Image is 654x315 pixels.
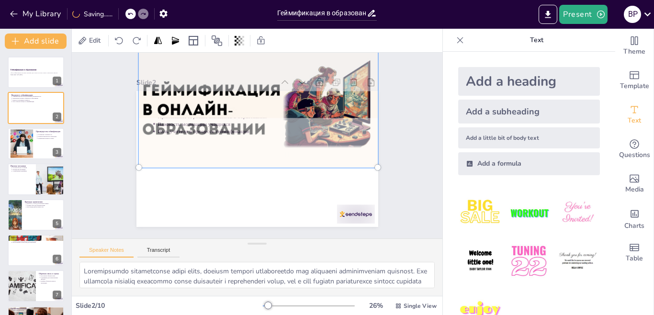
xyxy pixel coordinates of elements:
p: Введение в геймификацию [11,94,61,96]
img: 4.jpeg [458,239,503,283]
button: Export to PowerPoint [539,5,557,24]
button: В Р [624,5,641,24]
div: Layout [186,33,201,48]
p: Онлайн-платформы для доступа к ресурсам [12,240,61,242]
button: Add slide [5,34,67,49]
div: Add a little bit of body text [458,127,600,148]
p: Text [468,29,606,52]
button: Speaker Notes [79,247,134,258]
span: Position [211,35,223,46]
div: Change the overall theme [615,29,654,63]
div: В Р [624,6,641,23]
div: 5 [53,219,61,228]
p: Необходимость обучения [12,313,61,315]
div: 3 [8,128,64,159]
p: Технологические инструменты [11,236,61,239]
span: Questions [619,150,650,160]
div: Saving...... [72,10,113,19]
p: Важность мотивации учащихся [12,99,61,101]
p: Мобильные приложения для интерактивности [12,238,61,240]
p: Система баллов и уровней [12,167,33,169]
p: [PERSON_NAME] для проверки знаний [27,202,61,204]
div: 1 [53,77,61,85]
div: 4 [53,184,61,192]
div: 4 [8,163,64,195]
img: 2.jpeg [507,191,551,235]
button: Present [559,5,607,24]
p: Обратная связь и оценка [39,272,61,275]
p: Generated with [URL] [11,74,61,76]
div: Add images, graphics, shapes or video [615,167,654,201]
span: Table [626,253,643,264]
p: Проблемы и вызовы [11,307,61,310]
div: Slide 2 / 10 [76,301,263,310]
p: Недостаток ресурсов [12,309,61,311]
div: Add charts and graphs [615,201,654,236]
div: Add a table [615,236,654,270]
div: 7 [53,291,61,299]
span: Template [620,81,649,91]
div: Add a heading [458,67,600,96]
div: Add a subheading [458,100,600,124]
p: Развитие критического мышления [38,135,61,137]
p: Повышение интереса к языку [38,137,61,139]
strong: Геймификация в образовании [11,68,36,71]
div: Add text boxes [615,98,654,132]
span: Media [625,184,644,195]
p: Игровые механики [11,165,33,168]
div: 3 [53,148,61,157]
div: 1 [8,56,64,88]
span: Charts [624,221,644,231]
button: Transcript [137,247,180,258]
p: Кроссворды для изучения слов [27,206,61,208]
p: Регулярная обратная связь [41,275,61,277]
div: 7 [8,270,64,302]
img: 6.jpeg [555,239,600,283]
p: Сопротивление со стороны участников [12,311,61,313]
img: 3.jpeg [555,191,600,235]
span: Single View [404,302,437,310]
p: Оценивание для корректировки методов [41,277,61,280]
textarea: Loremipsumdo sitametconse adipi elits, doeiusm tempori utlaboreetdo mag aliquaeni adminimveniam q... [79,262,435,288]
p: Применение игровых элементов в образовании [12,97,61,99]
p: Награды как мотивация [12,169,33,170]
img: 5.jpeg [507,239,551,283]
p: Улучшение успеваемости [38,134,61,135]
div: 26 % [364,301,387,310]
p: Использование технологий для вовлечения [12,242,61,244]
button: My Library [7,6,65,22]
p: Обзор эффективных игровых механик для уроков русского языка в казахских школах. [11,72,61,74]
div: Add ready made slides [615,63,654,98]
img: 1.jpeg [458,191,503,235]
p: Влияние обратной связи на мотивацию [41,281,61,284]
div: Add a formula [458,152,600,175]
p: Ролевые игры для практики языка [27,204,61,206]
span: Text [628,115,641,126]
span: Edit [87,36,102,45]
input: Insert title [277,6,367,20]
div: 6 [8,235,64,266]
p: Роль учителя в процессе геймификации [12,101,61,102]
div: Get real-time input from your audience [615,132,654,167]
p: Примеры применения [24,200,61,203]
span: Theme [623,46,645,57]
div: 2 [53,112,61,121]
div: 2 [8,92,64,124]
p: Геймификация как метод повышения вовлеченности [12,95,61,97]
p: Соревнования и динамика [12,170,33,172]
div: 5 [8,199,64,231]
p: Преимущества геймификации [36,130,61,133]
div: 6 [53,255,61,263]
